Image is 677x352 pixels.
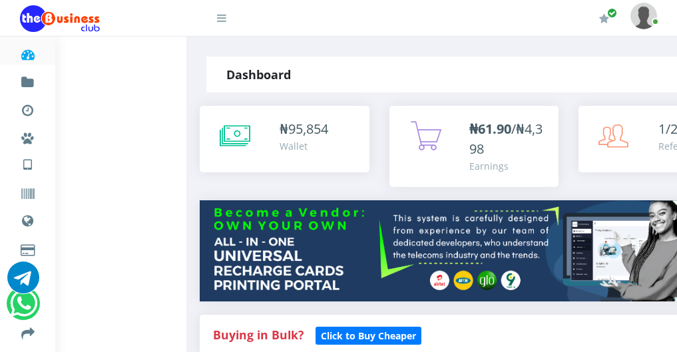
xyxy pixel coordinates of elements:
[51,146,162,169] a: Nigerian VTU
[316,327,421,343] a: Click to Buy Cheaper
[20,5,100,32] img: Logo
[213,327,304,343] strong: Buying in Bulk?
[51,166,162,188] a: International VTU
[280,139,328,153] div: Wallet
[599,13,609,24] i: Renew/Upgrade Subscription
[20,64,35,96] a: Fund wallet
[288,120,328,138] span: 95,854
[20,92,35,124] a: Transactions
[20,260,35,291] a: Airtime -2- Cash
[607,8,617,18] span: Renew/Upgrade Subscription
[630,3,657,29] img: User
[200,106,369,172] a: ₦95,854 Wallet
[469,120,543,158] span: /₦4,398
[7,271,39,293] a: Chat for support
[280,119,328,139] div: ₦
[321,329,416,342] b: Click to Buy Cheaper
[389,106,559,187] a: ₦61.90/₦4,398 Earnings
[20,36,35,68] a: Dashboard
[469,120,511,138] b: ₦61.90
[20,202,35,236] a: Data
[20,146,35,180] a: VTU
[20,176,35,208] a: Vouchers
[469,159,546,173] div: Earnings
[20,232,35,264] a: Cable TV, Electricity
[226,67,291,83] strong: Dashboard
[10,297,37,319] a: Chat for support
[20,120,35,152] a: Miscellaneous Payments
[20,315,35,347] a: Transfer to Wallet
